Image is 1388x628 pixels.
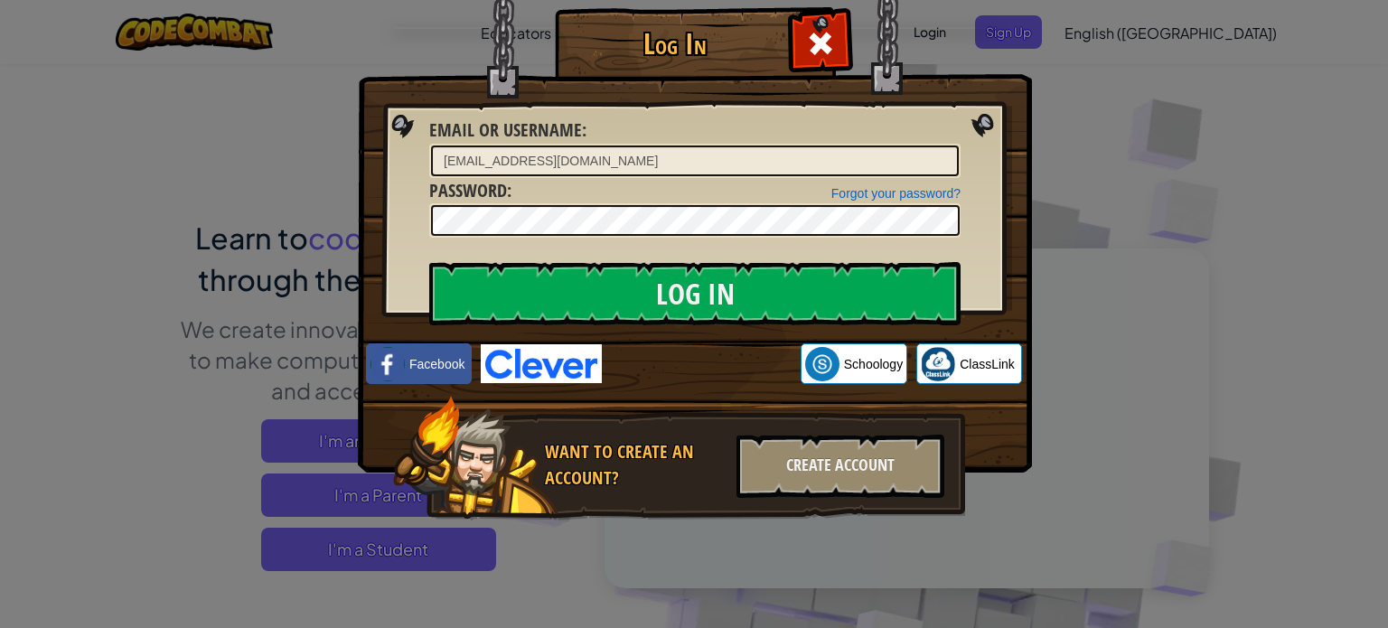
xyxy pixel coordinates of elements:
[429,117,586,144] label: :
[429,178,507,202] span: Password
[429,262,961,325] input: Log In
[545,439,726,491] div: Want to create an account?
[844,355,903,373] span: Schoology
[831,186,961,201] a: Forgot your password?
[736,435,944,498] div: Create Account
[370,347,405,381] img: facebook_small.png
[559,28,790,60] h1: Log In
[429,178,511,204] label: :
[921,347,955,381] img: classlink-logo-small.png
[429,117,582,142] span: Email or Username
[602,344,801,384] iframe: Sign in with Google Button
[409,355,464,373] span: Facebook
[960,355,1015,373] span: ClassLink
[481,344,602,383] img: clever-logo-blue.png
[805,347,839,381] img: schoology.png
